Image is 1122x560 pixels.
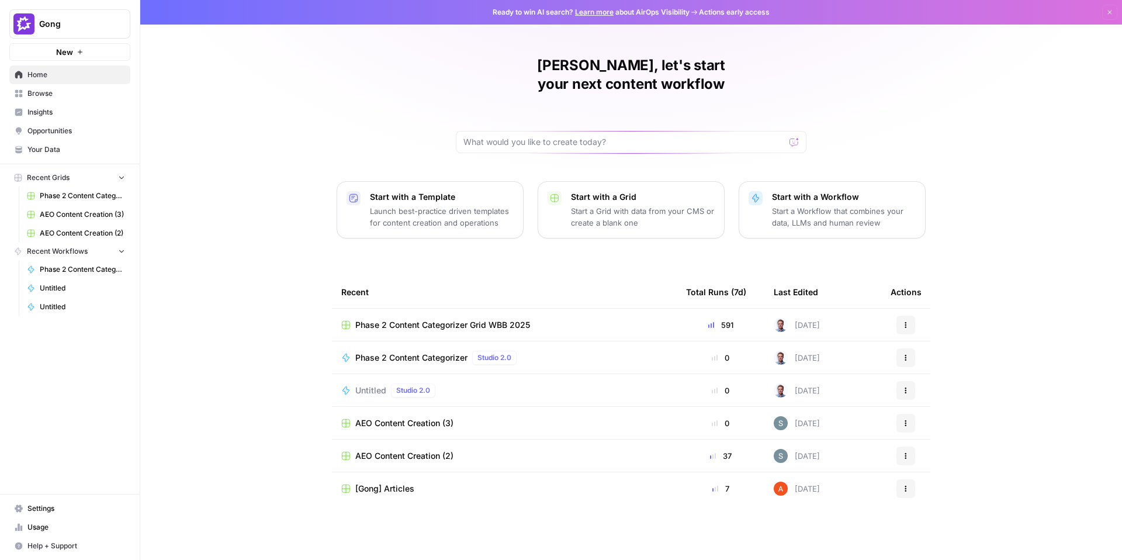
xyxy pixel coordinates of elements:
[40,209,125,220] span: AEO Content Creation (3)
[774,383,820,397] div: [DATE]
[27,246,88,257] span: Recent Workflows
[571,205,715,229] p: Start a Grid with data from your CMS or create a blank one
[772,191,916,203] p: Start with a Workflow
[22,260,130,279] a: Phase 2 Content Categorizer
[686,417,755,429] div: 0
[739,181,926,238] button: Start with a WorkflowStart a Workflow that combines your data, LLMs and human review
[40,191,125,201] span: Phase 2 Content Categorizer Grid WBB 2025
[774,416,820,430] div: [DATE]
[341,383,667,397] a: UntitledStudio 2.0
[337,181,524,238] button: Start with a TemplateLaunch best-practice driven templates for content creation and operations
[9,537,130,555] button: Help + Support
[575,8,614,16] a: Learn more
[9,103,130,122] a: Insights
[22,279,130,298] a: Untitled
[27,503,125,514] span: Settings
[9,518,130,537] a: Usage
[774,318,788,332] img: bf076u973kud3p63l3g8gndu11n6
[355,450,453,462] span: AEO Content Creation (2)
[9,9,130,39] button: Workspace: Gong
[891,276,922,308] div: Actions
[355,417,453,429] span: AEO Content Creation (3)
[774,449,788,463] img: w7f6q2jfcebns90hntjxsl93h3td
[341,351,667,365] a: Phase 2 Content CategorizerStudio 2.0
[39,18,110,30] span: Gong
[370,191,514,203] p: Start with a Template
[355,385,386,396] span: Untitled
[56,46,73,58] span: New
[772,205,916,229] p: Start a Workflow that combines your data, LLMs and human review
[774,351,788,365] img: bf076u973kud3p63l3g8gndu11n6
[477,352,511,363] span: Studio 2.0
[40,302,125,312] span: Untitled
[774,416,788,430] img: w7f6q2jfcebns90hntjxsl93h3td
[463,136,785,148] input: What would you like to create today?
[774,482,820,496] div: [DATE]
[699,7,770,18] span: Actions early access
[686,483,755,495] div: 7
[341,417,667,429] a: AEO Content Creation (3)
[538,181,725,238] button: Start with a GridStart a Grid with data from your CMS or create a blank one
[456,56,806,94] h1: [PERSON_NAME], let's start your next content workflow
[774,449,820,463] div: [DATE]
[341,483,667,495] a: [Gong] Articles
[774,482,788,496] img: cje7zb9ux0f2nqyv5qqgv3u0jxek
[355,319,530,331] span: Phase 2 Content Categorizer Grid WBB 2025
[686,352,755,364] div: 0
[27,126,125,136] span: Opportunities
[774,318,820,332] div: [DATE]
[355,352,467,364] span: Phase 2 Content Categorizer
[27,88,125,99] span: Browse
[774,383,788,397] img: bf076u973kud3p63l3g8gndu11n6
[370,205,514,229] p: Launch best-practice driven templates for content creation and operations
[22,224,130,243] a: AEO Content Creation (2)
[40,264,125,275] span: Phase 2 Content Categorizer
[27,541,125,551] span: Help + Support
[27,70,125,80] span: Home
[27,172,70,183] span: Recent Grids
[341,276,667,308] div: Recent
[686,276,746,308] div: Total Runs (7d)
[40,283,125,293] span: Untitled
[9,84,130,103] a: Browse
[686,385,755,396] div: 0
[22,298,130,316] a: Untitled
[27,107,125,117] span: Insights
[686,319,755,331] div: 591
[9,43,130,61] button: New
[13,13,34,34] img: Gong Logo
[9,499,130,518] a: Settings
[9,243,130,260] button: Recent Workflows
[571,191,715,203] p: Start with a Grid
[774,276,818,308] div: Last Edited
[355,483,414,495] span: [Gong] Articles
[9,140,130,159] a: Your Data
[774,351,820,365] div: [DATE]
[9,122,130,140] a: Opportunities
[341,450,667,462] a: AEO Content Creation (2)
[9,169,130,186] button: Recent Grids
[27,522,125,533] span: Usage
[27,144,125,155] span: Your Data
[22,186,130,205] a: Phase 2 Content Categorizer Grid WBB 2025
[341,319,667,331] a: Phase 2 Content Categorizer Grid WBB 2025
[686,450,755,462] div: 37
[22,205,130,224] a: AEO Content Creation (3)
[396,385,430,396] span: Studio 2.0
[493,7,690,18] span: Ready to win AI search? about AirOps Visibility
[9,65,130,84] a: Home
[40,228,125,238] span: AEO Content Creation (2)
